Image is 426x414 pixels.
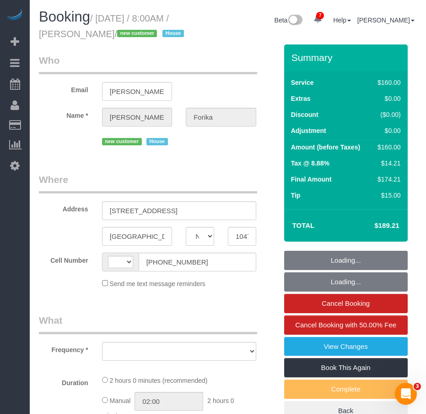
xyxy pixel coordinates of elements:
[162,30,184,37] span: House
[291,143,360,152] label: Amount (before Taxes)
[374,175,400,184] div: $174.21
[414,383,421,390] span: 3
[110,397,131,404] span: Manual
[291,52,403,63] h3: Summary
[32,201,95,214] label: Address
[374,191,400,200] div: $15.00
[395,383,417,405] iframe: Intercom live chat
[39,13,187,39] small: / [DATE] / 8:00AM / [PERSON_NAME]
[333,17,351,24] a: Help
[32,375,95,387] label: Duration
[374,143,400,152] div: $160.00
[39,314,257,334] legend: What
[291,78,314,87] label: Service
[139,253,256,271] input: Cell Number
[39,9,90,25] span: Booking
[110,377,208,384] span: 2 hours 0 minutes (recommended)
[347,222,399,230] h4: $189.21
[39,173,257,193] legend: Where
[292,221,315,229] strong: Total
[228,227,256,246] input: Zip Code
[374,94,400,103] div: $0.00
[374,159,400,168] div: $14.21
[291,191,301,200] label: Tip
[357,17,415,24] a: [PERSON_NAME]
[284,315,408,335] a: Cancel Booking with 50.00% Fee
[186,108,256,127] input: Last Name
[374,110,400,119] div: ($0.00)
[291,94,311,103] label: Extras
[287,15,302,27] img: New interface
[5,9,24,22] img: Automaid Logo
[102,138,142,145] span: new customer
[117,30,157,37] span: new customer
[39,54,257,74] legend: Who
[146,138,168,145] span: House
[102,82,173,101] input: Email
[102,227,173,246] input: City
[32,253,95,265] label: Cell Number
[291,175,332,184] label: Final Amount
[316,12,324,19] span: 7
[275,17,303,24] a: Beta
[284,358,408,377] a: Book This Again
[102,108,173,127] input: First Name
[291,110,318,119] label: Discount
[374,126,400,135] div: $0.00
[32,108,95,120] label: Name *
[284,337,408,356] a: View Changes
[32,342,95,354] label: Frequency *
[291,159,329,168] label: Tax @ 8.88%
[309,9,327,29] a: 7
[291,126,326,135] label: Adjustment
[110,280,205,287] span: Send me text message reminders
[284,294,408,313] a: Cancel Booking
[115,29,187,39] span: /
[32,82,95,94] label: Email
[374,78,400,87] div: $160.00
[295,321,396,329] span: Cancel Booking with 50.00% Fee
